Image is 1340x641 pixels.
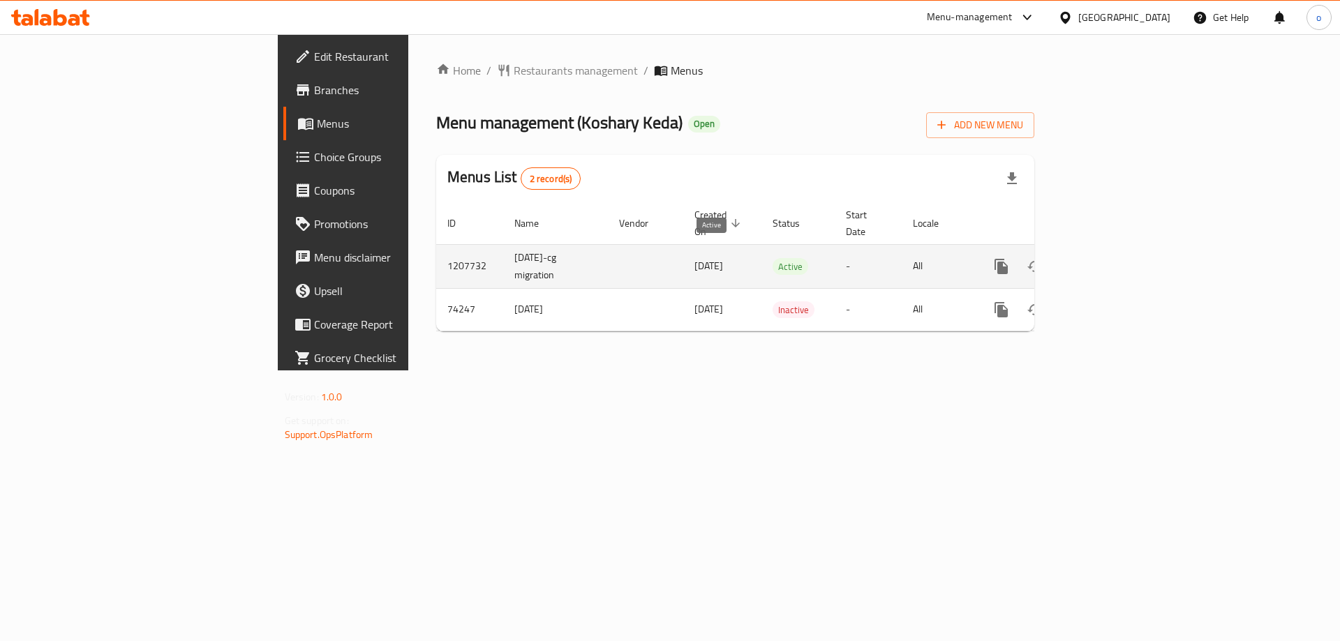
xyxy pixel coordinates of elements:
span: [DATE] [694,300,723,318]
span: Active [773,259,808,275]
span: Start Date [846,206,885,240]
span: Grocery Checklist [314,349,491,366]
button: more [985,250,1018,283]
div: Inactive [773,301,814,318]
div: Menu-management [927,9,1013,26]
span: Choice Groups [314,149,491,165]
span: [DATE] [694,257,723,275]
div: Total records count [521,167,581,190]
span: Name [514,215,557,232]
span: Edit Restaurant [314,48,491,65]
td: [DATE] [503,288,608,331]
span: Coupons [314,182,491,199]
a: Promotions [283,207,502,241]
span: Menu management ( Koshary Keda ) [436,107,683,138]
span: Version: [285,388,319,406]
span: Menus [317,115,491,132]
span: Restaurants management [514,62,638,79]
div: Open [688,116,720,133]
a: Menu disclaimer [283,241,502,274]
span: Status [773,215,818,232]
a: Support.OpsPlatform [285,425,373,444]
span: Vendor [619,215,667,232]
li: / [643,62,648,79]
a: Coupons [283,174,502,207]
a: Edit Restaurant [283,40,502,73]
span: 2 record(s) [521,172,581,186]
span: Branches [314,82,491,98]
td: - [835,288,902,331]
span: Menu disclaimer [314,249,491,266]
span: Created On [694,206,745,240]
td: All [902,288,974,331]
span: Get support on: [285,412,349,430]
button: Change Status [1018,250,1052,283]
span: Locale [913,215,957,232]
a: Choice Groups [283,140,502,174]
button: more [985,293,1018,326]
span: Add New Menu [937,116,1023,134]
nav: breadcrumb [436,62,1034,79]
div: [GEOGRAPHIC_DATA] [1078,10,1170,25]
td: - [835,244,902,288]
span: Open [688,118,720,130]
a: Upsell [283,274,502,308]
span: 1.0.0 [321,388,343,406]
a: Coverage Report [283,308,502,341]
td: All [902,244,974,288]
td: [DATE]-cg migration [503,244,608,288]
a: Restaurants management [497,62,638,79]
th: Actions [974,202,1130,245]
span: Promotions [314,216,491,232]
button: Change Status [1018,293,1052,326]
table: enhanced table [436,202,1130,331]
span: ID [447,215,474,232]
div: Export file [995,162,1029,195]
a: Menus [283,107,502,140]
span: Upsell [314,282,491,299]
a: Grocery Checklist [283,341,502,375]
span: o [1316,10,1321,25]
a: Branches [283,73,502,107]
span: Coverage Report [314,316,491,333]
span: Menus [671,62,703,79]
h2: Menus List [447,167,581,190]
button: Add New Menu [926,112,1034,138]
span: Inactive [773,302,814,318]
